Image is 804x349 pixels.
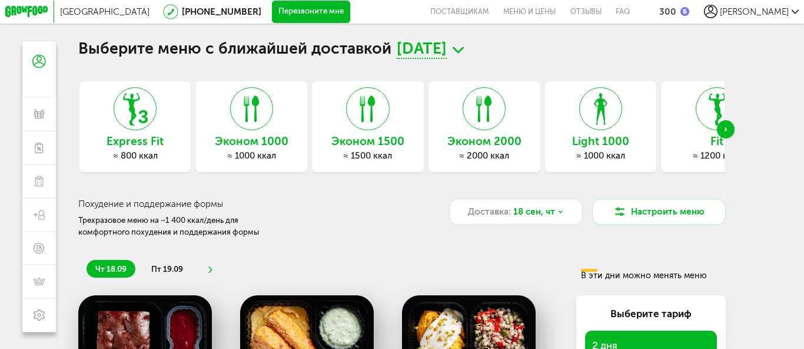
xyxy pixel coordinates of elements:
[60,6,149,17] span: [GEOGRAPHIC_DATA]
[312,136,424,148] h3: Эконом 1500
[95,265,127,274] span: чт 18.09
[720,6,789,17] span: [PERSON_NAME]
[182,6,261,17] a: [PHONE_NUMBER]
[151,265,183,274] span: пт 19.09
[195,136,307,148] h3: Эконом 1000
[78,41,726,59] h1: Выберите меню с ближайшей доставкой
[428,136,540,148] h3: Эконом 2000
[717,120,735,138] div: Next slide
[397,41,447,59] span: [DATE]
[79,150,191,162] div: ≈ 800 ккал
[581,269,722,281] div: В эти дни можно менять меню
[661,150,773,162] div: ≈ 1200 ккал
[78,215,291,238] div: Трехразовое меню на ~1 400 ккал/день для комфортного похудения и поддержания формы
[272,1,350,23] button: Перезвоните мне
[78,199,421,209] h3: Похудение и поддержание формы
[468,205,511,219] span: Доставка:
[585,307,717,321] div: Выберите тариф
[545,150,657,162] div: ≈ 1000 ккал
[661,136,773,148] h3: Fit
[195,150,307,162] div: ≈ 1000 ккал
[545,136,657,148] h3: Light 1000
[312,150,424,162] div: ≈ 1500 ккал
[680,7,689,16] img: bonus_b.cdccf46.png
[79,136,191,148] h3: Express Fit
[592,199,726,226] button: Настроить меню
[513,205,555,219] span: 18 сен, чт
[659,6,676,17] div: 300
[428,150,540,162] div: ≈ 2000 ккал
